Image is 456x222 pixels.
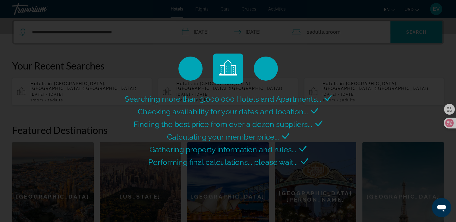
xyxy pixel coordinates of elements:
span: Gathering property information and rules... [149,145,296,154]
span: Calculating your member price... [167,132,279,141]
span: Performing final calculations... please wait... [148,158,298,167]
span: Checking availability for your dates and location... [138,107,308,116]
span: Finding the best price from over a dozen suppliers... [134,120,312,129]
iframe: Az üzenetküldési ablak megnyitására szolgáló gomb [432,198,451,217]
span: Searching more than 3,000,000 Hotels and Apartments... [125,94,321,103]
